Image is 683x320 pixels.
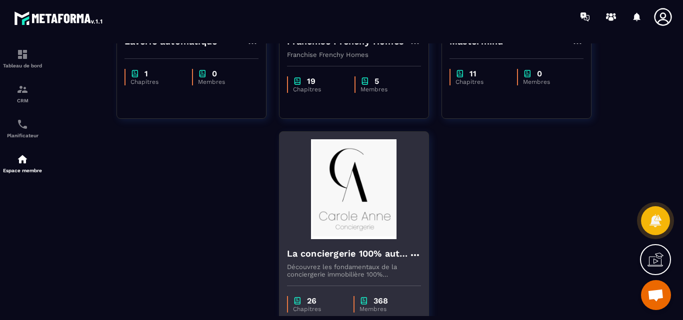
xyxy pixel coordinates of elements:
[16,153,28,165] img: automations
[307,296,316,306] p: 26
[2,168,42,173] p: Espace membre
[2,98,42,103] p: CRM
[469,69,476,78] p: 11
[293,86,344,93] p: Chapitres
[287,139,421,239] img: formation-background
[2,76,42,111] a: formationformationCRM
[293,306,344,313] p: Chapitres
[523,69,532,78] img: chapter
[16,83,28,95] img: formation
[307,76,315,86] p: 19
[144,69,148,78] p: 1
[537,69,542,78] p: 0
[287,263,421,278] p: Découvrez les fondamentaux de la conciergerie immobilière 100% automatisée. Cette formation est c...
[130,78,182,85] p: Chapitres
[359,296,368,306] img: chapter
[455,69,464,78] img: chapter
[293,76,302,86] img: chapter
[14,9,104,27] img: logo
[373,296,388,306] p: 368
[16,118,28,130] img: scheduler
[360,76,369,86] img: chapter
[641,280,671,310] div: Ouvrir le chat
[198,69,207,78] img: chapter
[16,48,28,60] img: formation
[2,146,42,181] a: automationsautomationsEspace membre
[293,296,302,306] img: chapter
[360,86,411,93] p: Membres
[359,306,411,313] p: Membres
[374,76,379,86] p: 5
[2,63,42,68] p: Tableau de bord
[287,51,421,58] p: Franchise Frenchy Homes
[2,133,42,138] p: Planificateur
[287,247,409,261] h4: La conciergerie 100% automatisée
[212,69,217,78] p: 0
[130,69,139,78] img: chapter
[2,111,42,146] a: schedulerschedulerPlanificateur
[2,41,42,76] a: formationformationTableau de bord
[523,78,573,85] p: Membres
[198,78,248,85] p: Membres
[455,78,507,85] p: Chapitres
